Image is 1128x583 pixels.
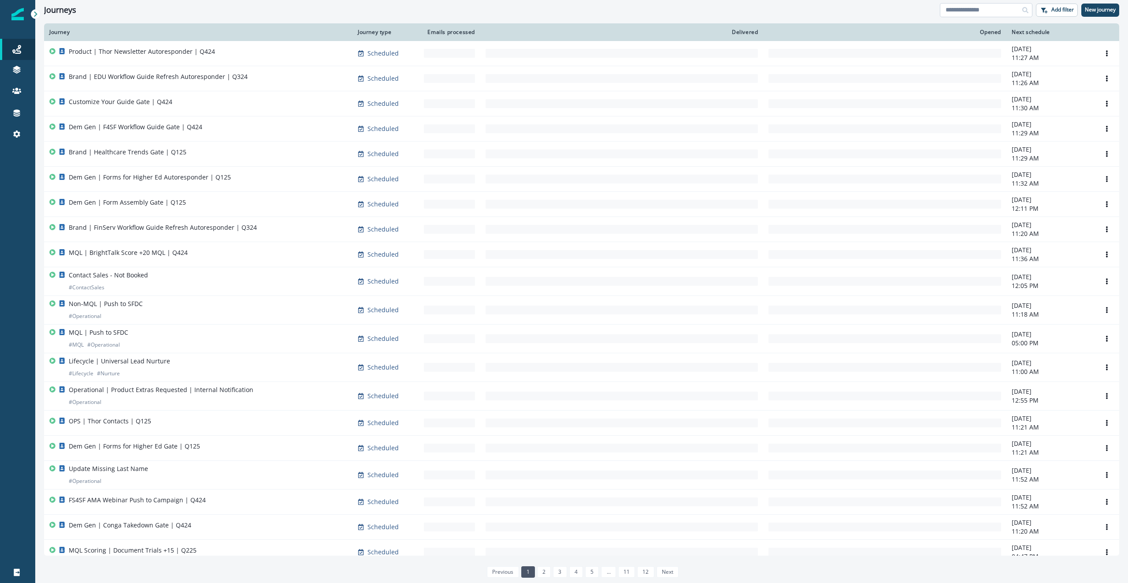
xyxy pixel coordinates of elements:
p: 11:20 AM [1012,527,1089,536]
p: Product | Thor Newsletter Autoresponder | Q424 [69,47,215,56]
p: Scheduled [367,200,399,209]
p: MQL Scoring | Document Trials +15 | Q225 [69,546,197,555]
a: Page 4 [569,566,583,578]
p: Scheduled [367,363,399,372]
p: 11:00 AM [1012,367,1089,376]
p: # Lifecycle [69,369,93,378]
a: Jump forward [601,566,616,578]
button: Options [1100,520,1114,534]
p: MQL | Push to SFDC [69,328,128,337]
a: Page 12 [637,566,654,578]
p: Brand | FinServ Workflow Guide Refresh Autoresponder | Q324 [69,223,257,232]
p: New journey [1085,7,1116,13]
p: [DATE] [1012,330,1089,339]
p: [DATE] [1012,493,1089,502]
button: Options [1100,97,1114,110]
h1: Journeys [44,5,76,15]
p: # Operational [87,340,120,349]
p: Scheduled [367,444,399,452]
p: [DATE] [1012,359,1089,367]
p: 11:20 AM [1012,229,1089,238]
a: Non-MQL | Push to SFDC#OperationalScheduled-[DATE]11:18 AMOptions [44,296,1119,325]
div: Opened [768,29,1001,36]
p: 12:05 PM [1012,281,1089,290]
a: OPS | Thor Contacts | Q125Scheduled-[DATE]11:21 AMOptions [44,411,1119,436]
button: Options [1100,468,1114,482]
p: 11:29 AM [1012,154,1089,163]
p: # Operational [69,312,101,321]
p: # Nurture [97,369,120,378]
p: 11:30 AM [1012,104,1089,112]
a: Next page [657,566,679,578]
p: 11:26 AM [1012,78,1089,87]
p: Lifecycle | Universal Lead Nurture [69,357,170,366]
button: Options [1100,198,1114,211]
p: [DATE] [1012,414,1089,423]
p: Brand | EDU Workflow Guide Refresh Autoresponder | Q324 [69,72,248,81]
div: Emails processed [424,29,475,36]
a: MQL Scoring | Document Trials +15 | Q225Scheduled-[DATE]04:47 PMOptions [44,540,1119,565]
p: [DATE] [1012,273,1089,281]
p: [DATE] [1012,120,1089,129]
button: Options [1100,122,1114,135]
p: 11:29 AM [1012,129,1089,138]
p: [DATE] [1012,170,1089,179]
p: [DATE] [1012,543,1089,552]
p: Scheduled [367,124,399,133]
p: Customize Your Guide Gate | Q424 [69,97,172,106]
p: Scheduled [367,523,399,531]
a: Page 2 [537,566,551,578]
p: 11:18 AM [1012,310,1089,319]
p: OPS | Thor Contacts | Q125 [69,417,151,426]
p: 12:55 PM [1012,396,1089,405]
p: FS4SF AMA Webinar Push to Campaign | Q424 [69,496,206,505]
p: [DATE] [1012,439,1089,448]
a: Dem Gen | Conga Takedown Gate | Q424Scheduled-[DATE]11:20 AMOptions [44,515,1119,540]
p: [DATE] [1012,95,1089,104]
button: Options [1100,416,1114,430]
a: Product | Thor Newsletter Autoresponder | Q424Scheduled-[DATE]11:27 AMOptions [44,41,1119,66]
p: Dem Gen | F4SF Workflow Guide Gate | Q424 [69,123,202,131]
div: Journey type [358,29,413,36]
a: Page 1 is your current page [521,566,535,578]
p: Scheduled [367,49,399,58]
a: Lifecycle | Universal Lead Nurture#Lifecycle#NurtureScheduled-[DATE]11:00 AMOptions [44,353,1119,382]
button: New journey [1081,4,1119,17]
button: Options [1100,248,1114,261]
p: Scheduled [367,149,399,158]
div: Journey [49,29,347,36]
p: Operational | Product Extras Requested | Internal Notification [69,385,253,394]
button: Options [1100,546,1114,559]
a: Customize Your Guide Gate | Q424Scheduled-[DATE]11:30 AMOptions [44,91,1119,116]
a: FS4SF AMA Webinar Push to Campaign | Q424Scheduled-[DATE]11:52 AMOptions [44,490,1119,515]
a: Dem Gen | Form Assembly Gate | Q125Scheduled-[DATE]12:11 PMOptions [44,192,1119,217]
p: 05:00 PM [1012,339,1089,348]
p: # MQL [69,340,84,349]
button: Options [1100,147,1114,161]
p: Scheduled [367,548,399,557]
a: MQL | Push to SFDC#MQL#OperationalScheduled-[DATE]05:00 PMOptions [44,325,1119,353]
button: Options [1100,223,1114,236]
button: Options [1100,72,1114,85]
p: 11:21 AM [1012,448,1089,457]
p: Scheduled [367,74,399,83]
p: [DATE] [1012,145,1089,154]
p: Scheduled [367,99,399,108]
p: # Operational [69,477,101,486]
p: [DATE] [1012,246,1089,254]
p: Scheduled [367,392,399,400]
p: Dem Gen | Form Assembly Gate | Q125 [69,198,186,207]
p: Add filter [1051,7,1074,13]
p: Scheduled [367,250,399,259]
ul: Pagination [485,566,679,578]
a: Page 3 [553,566,567,578]
p: 11:36 AM [1012,254,1089,263]
p: Update Missing Last Name [69,464,148,473]
button: Add filter [1036,4,1078,17]
p: Scheduled [367,277,399,286]
p: # Operational [69,398,101,407]
a: Dem Gen | F4SF Workflow Guide Gate | Q424Scheduled-[DATE]11:29 AMOptions [44,116,1119,142]
a: Contact Sales - Not Booked#ContactSalesScheduled-[DATE]12:05 PMOptions [44,267,1119,296]
p: 11:52 AM [1012,502,1089,511]
button: Options [1100,332,1114,345]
